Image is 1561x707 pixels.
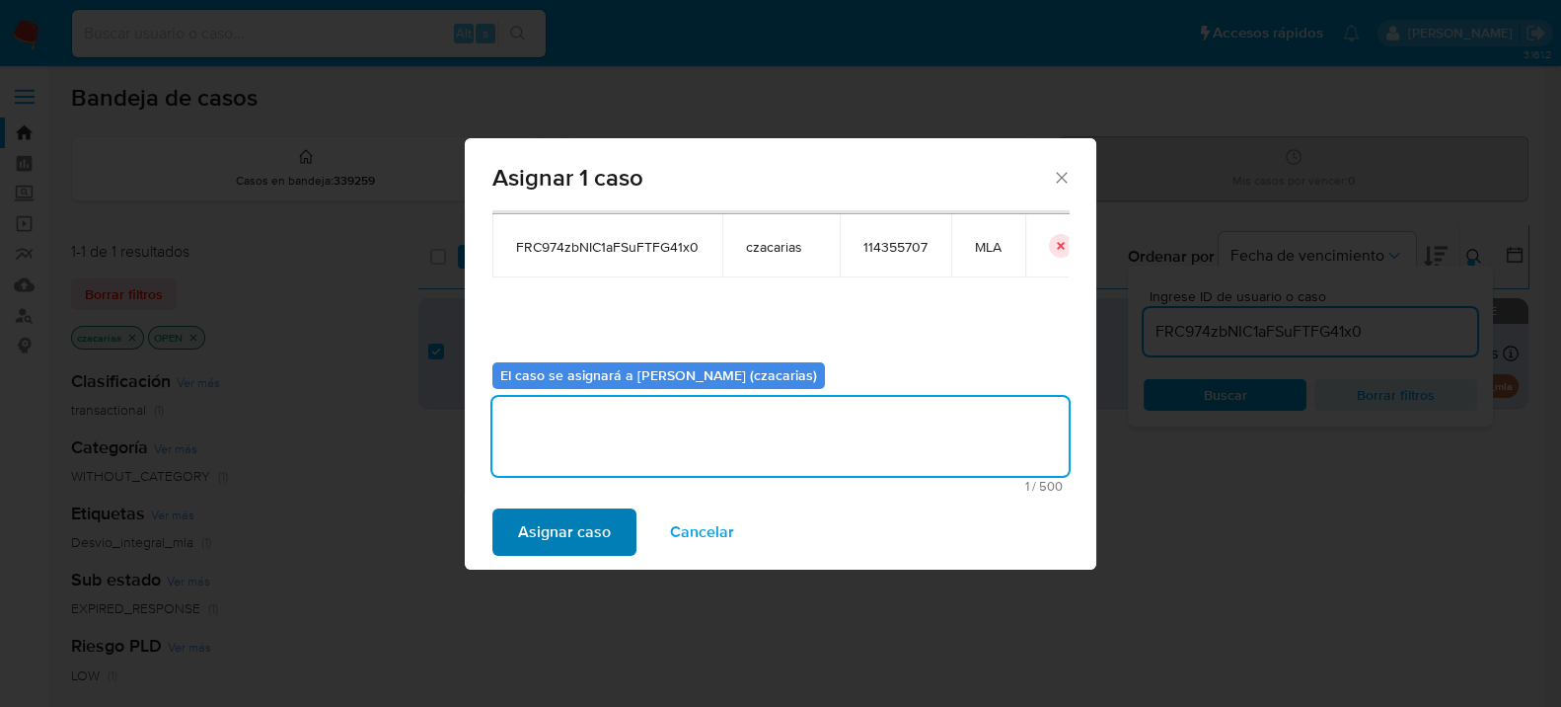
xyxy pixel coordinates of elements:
[670,511,734,554] span: Cancelar
[746,238,816,256] span: czacarias
[492,166,1052,190] span: Asignar 1 caso
[518,511,611,554] span: Asignar caso
[863,238,928,256] span: 114355707
[498,480,1063,493] span: Máximo 500 caracteres
[1052,168,1070,186] button: Cerrar ventana
[492,509,636,556] button: Asignar caso
[644,509,760,556] button: Cancelar
[1049,234,1073,258] button: icon-button
[465,138,1096,570] div: assign-modal
[500,365,817,385] b: El caso se asignará a [PERSON_NAME] (czacarias)
[975,238,1002,256] span: MLA
[516,238,699,256] span: FRC974zbNIC1aFSuFTFG41x0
